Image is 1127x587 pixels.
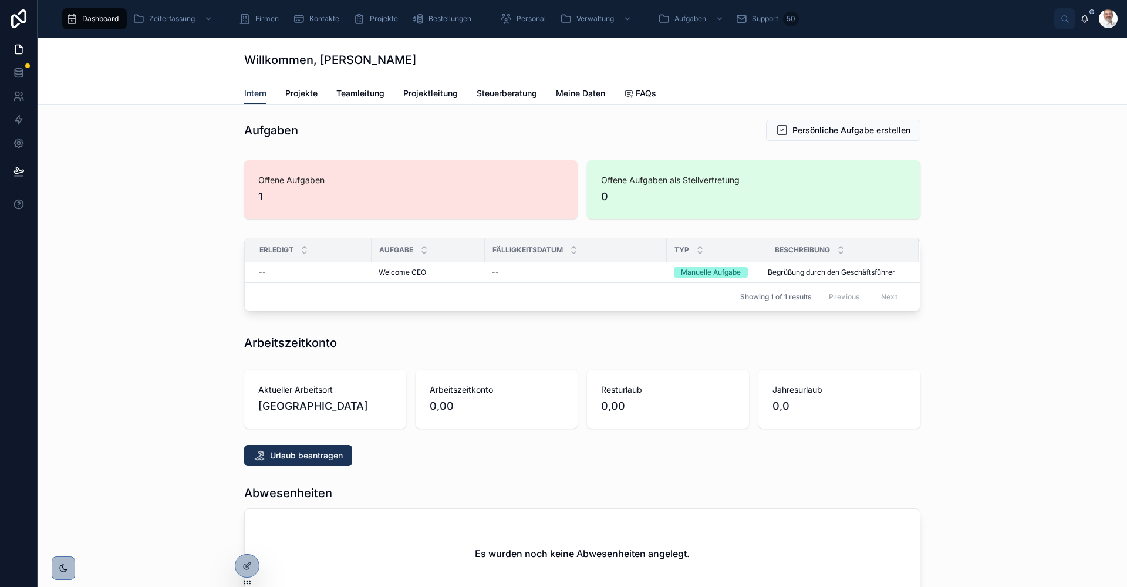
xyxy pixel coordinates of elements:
span: Urlaub beantragen [270,450,343,461]
h1: Abwesenheiten [244,485,332,501]
span: Kontakte [309,14,339,23]
a: Verwaltung [556,8,637,29]
a: Support50 [732,8,802,29]
span: Welcome CEO [379,268,426,277]
span: Projektleitung [403,87,458,99]
h1: Arbeitszeitkonto [244,335,337,351]
button: Urlaub beantragen [244,445,352,466]
span: Fälligkeitsdatum [492,245,563,255]
span: 1 [258,188,563,205]
a: Manuelle Aufgabe [674,267,760,278]
div: 50 [783,12,799,26]
span: Offene Aufgaben [258,174,563,186]
span: Showing 1 of 1 results [740,292,811,302]
span: Jahresurlaub [772,384,906,396]
a: Meine Daten [556,83,605,106]
span: Aufgaben [674,14,706,23]
a: Aufgaben [654,8,730,29]
a: Bestellungen [409,8,480,29]
a: Kontakte [289,8,347,29]
a: Firmen [235,8,287,29]
span: 0,0 [772,398,906,414]
a: Begrüßung durch den Geschäftsführer [768,268,905,277]
h1: Willkommen, [PERSON_NAME] [244,52,416,68]
span: FAQs [636,87,656,99]
span: Typ [674,245,689,255]
span: Intern [244,87,266,99]
span: Arbeitszeitkonto [430,384,563,396]
span: Aktueller Arbeitsort [258,384,392,396]
h2: Es wurden noch keine Abwesenheiten angelegt. [475,546,690,561]
a: -- [259,268,365,277]
span: Beschreibung [775,245,830,255]
a: Projekte [350,8,406,29]
span: Support [752,14,778,23]
div: scrollable content [56,6,1054,32]
a: Projekte [285,83,318,106]
a: Personal [497,8,554,29]
span: Aufgabe [379,245,413,255]
span: Begrüßung durch den Geschäftsführer [768,268,895,277]
span: Meine Daten [556,87,605,99]
a: -- [492,268,660,277]
a: Projektleitung [403,83,458,106]
a: Welcome CEO [379,268,478,277]
span: Offene Aufgaben als Stellvertretung [601,174,906,186]
span: Persönliche Aufgabe erstellen [792,124,910,136]
span: Resturlaub [601,384,735,396]
span: 0 [601,188,906,205]
a: Steuerberatung [477,83,537,106]
button: Persönliche Aufgabe erstellen [766,120,920,141]
span: Bestellungen [428,14,471,23]
span: 0,00 [430,398,563,414]
div: Manuelle Aufgabe [681,267,741,278]
a: Zeiterfassung [129,8,218,29]
span: Firmen [255,14,279,23]
a: Intern [244,83,266,105]
a: Teamleitung [336,83,384,106]
span: Zeiterfassung [149,14,195,23]
span: Erledigt [259,245,293,255]
span: Projekte [285,87,318,99]
span: 0,00 [601,398,735,414]
span: Personal [517,14,546,23]
span: Verwaltung [576,14,614,23]
span: -- [492,268,499,277]
span: -- [259,268,266,277]
span: Projekte [370,14,398,23]
h1: Aufgaben [244,122,298,139]
a: Dashboard [62,8,127,29]
a: FAQs [624,83,656,106]
span: Teamleitung [336,87,384,99]
span: [GEOGRAPHIC_DATA] [258,398,392,414]
span: Steuerberatung [477,87,537,99]
span: Dashboard [82,14,119,23]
